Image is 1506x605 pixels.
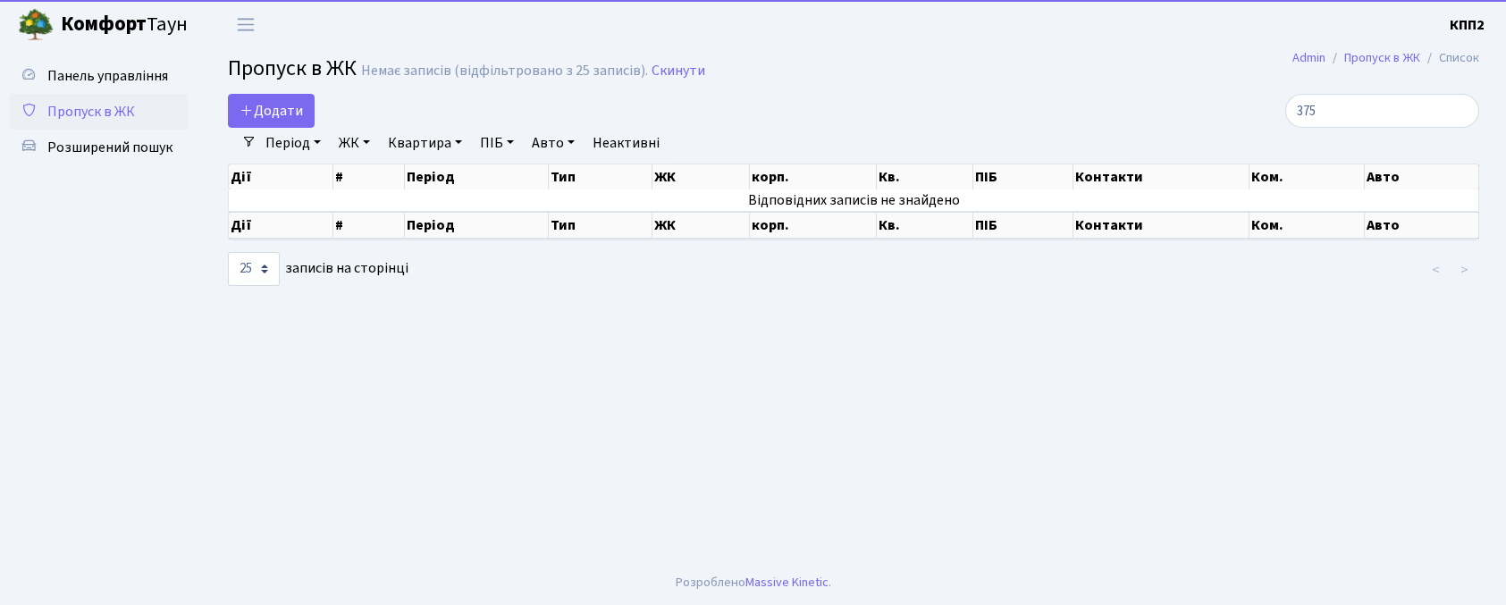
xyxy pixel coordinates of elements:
a: Квартира [381,128,469,158]
a: Розширений пошук [9,130,188,165]
a: Пропуск в ЖК [1344,48,1420,67]
li: Список [1420,48,1479,68]
th: Контакти [1073,212,1249,239]
span: Панель управління [47,66,168,86]
th: корп. [750,164,876,189]
th: ПІБ [973,212,1073,239]
select: записів на сторінці [228,252,280,286]
th: ПІБ [973,164,1073,189]
div: Розроблено . [676,573,831,592]
a: Панель управління [9,58,188,94]
th: # [333,212,405,239]
div: Немає записів (відфільтровано з 25 записів). [361,63,648,80]
th: # [333,164,405,189]
a: Admin [1292,48,1325,67]
th: Період [405,164,549,189]
a: ПІБ [473,128,521,158]
th: ЖК [652,164,751,189]
th: Ком. [1249,212,1365,239]
th: Період [405,212,549,239]
a: ЖК [332,128,377,158]
nav: breadcrumb [1266,39,1506,77]
th: Тип [549,212,652,239]
button: Переключити навігацію [223,10,268,39]
b: КПП2 [1450,15,1485,35]
b: Комфорт [61,10,147,38]
span: Розширений пошук [47,138,172,157]
label: записів на сторінці [228,252,408,286]
a: Неактивні [585,128,667,158]
a: Пропуск в ЖК [9,94,188,130]
a: Авто [525,128,582,158]
th: Кв. [877,164,973,189]
th: Кв. [877,212,973,239]
a: Додати [228,94,315,128]
th: Контакти [1073,164,1249,189]
td: Відповідних записів не знайдено [229,189,1479,211]
span: Таун [61,10,188,40]
th: Дії [229,164,333,189]
th: Дії [229,212,333,239]
th: ЖК [652,212,751,239]
a: КПП2 [1450,14,1485,36]
th: Авто [1365,212,1480,239]
a: Massive Kinetic [745,573,829,592]
a: Скинути [652,63,705,80]
a: Період [258,128,328,158]
th: Авто [1365,164,1480,189]
span: Додати [240,101,303,121]
input: Пошук... [1285,94,1479,128]
th: Тип [549,164,652,189]
span: Пропуск в ЖК [47,102,135,122]
th: корп. [750,212,877,239]
img: logo.png [18,7,54,43]
span: Пропуск в ЖК [228,53,357,84]
th: Ком. [1249,164,1365,189]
